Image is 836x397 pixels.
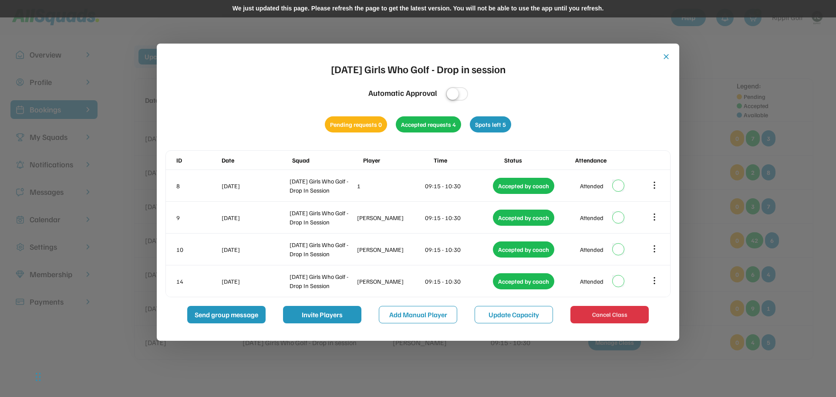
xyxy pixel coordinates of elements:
[290,176,356,195] div: [DATE] Girls Who Golf - Drop In Session
[363,156,432,165] div: Player
[292,156,361,165] div: Squad
[368,87,437,99] div: Automatic Approval
[325,116,387,132] div: Pending requests 0
[176,156,220,165] div: ID
[357,245,423,254] div: [PERSON_NAME]
[662,52,671,61] button: close
[575,156,644,165] div: Attendance
[379,306,457,323] button: Add Manual Player
[396,116,461,132] div: Accepted requests 4
[470,116,511,132] div: Spots left 5
[357,277,423,286] div: [PERSON_NAME]
[283,306,361,323] button: Invite Players
[222,213,288,222] div: [DATE]
[425,277,491,286] div: 09:15 - 10:30
[357,181,423,190] div: 1
[580,181,603,190] div: Attended
[580,213,603,222] div: Attended
[222,181,288,190] div: [DATE]
[331,61,506,77] div: [DATE] Girls Who Golf - Drop in session
[493,273,554,289] div: Accepted by coach
[222,245,288,254] div: [DATE]
[176,245,220,254] div: 10
[493,178,554,194] div: Accepted by coach
[290,208,356,227] div: [DATE] Girls Who Golf - Drop In Session
[425,181,491,190] div: 09:15 - 10:30
[222,156,290,165] div: Date
[290,240,356,258] div: [DATE] Girls Who Golf - Drop In Session
[176,277,220,286] div: 14
[580,277,603,286] div: Attended
[493,210,554,226] div: Accepted by coach
[504,156,573,165] div: Status
[425,213,491,222] div: 09:15 - 10:30
[176,181,220,190] div: 8
[290,272,356,290] div: [DATE] Girls Who Golf - Drop In Session
[176,213,220,222] div: 9
[222,277,288,286] div: [DATE]
[187,306,266,323] button: Send group message
[580,245,603,254] div: Attended
[425,245,491,254] div: 09:15 - 10:30
[475,306,553,323] button: Update Capacity
[493,241,554,258] div: Accepted by coach
[357,213,423,222] div: [PERSON_NAME]
[434,156,502,165] div: Time
[570,306,649,323] button: Cancel Class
